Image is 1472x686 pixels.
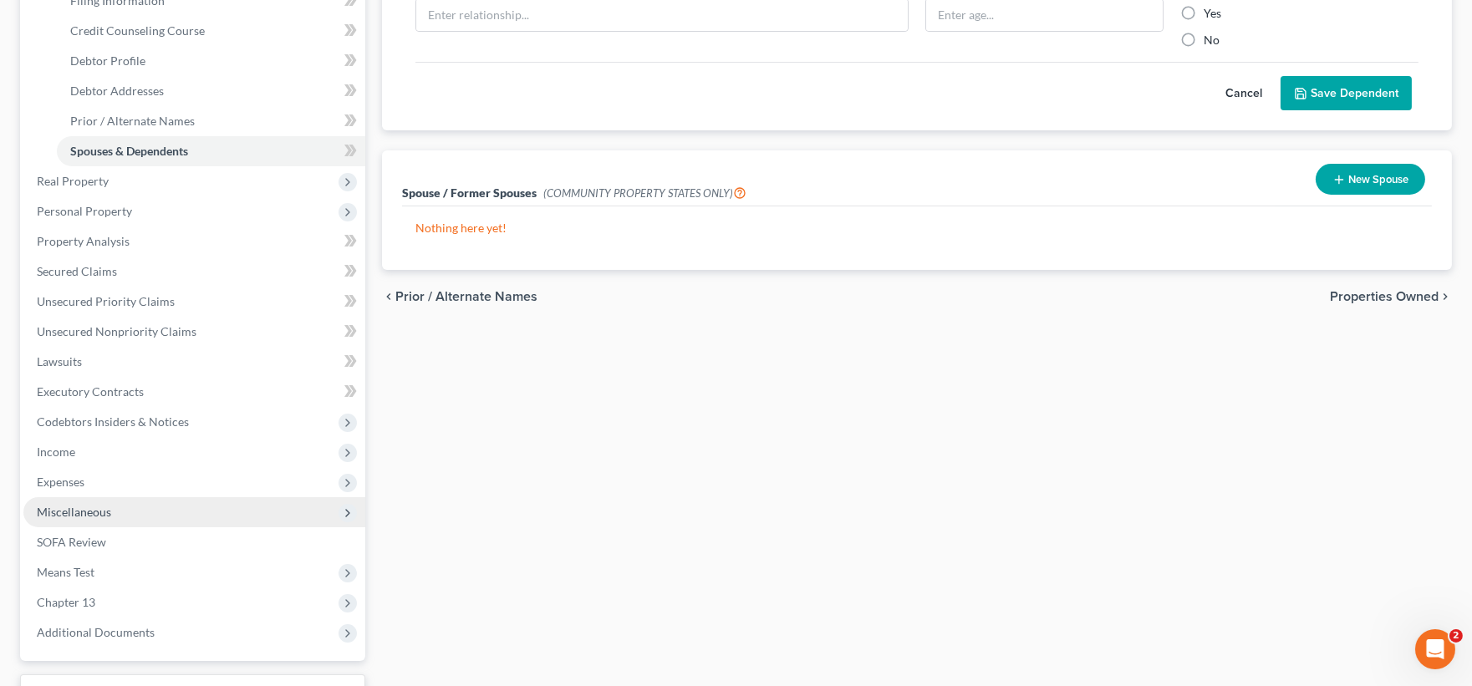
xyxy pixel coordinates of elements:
span: Codebtors Insiders & Notices [37,414,189,429]
p: Nothing here yet! [415,220,1419,236]
span: Lawsuits [37,354,82,368]
a: SOFA Review [23,527,365,557]
span: Means Test [37,565,94,579]
span: Spouse / Former Spouses [402,185,537,200]
iframe: Intercom live chat [1415,629,1455,669]
i: chevron_left [382,290,395,303]
span: Spouses & Dependents [70,144,188,158]
span: Executory Contracts [37,384,144,399]
span: Real Property [37,174,109,188]
span: Prior / Alternate Names [70,114,195,128]
a: Unsecured Priority Claims [23,287,365,317]
button: Cancel [1207,77,1281,110]
span: Unsecured Nonpriority Claims [37,324,196,338]
button: Save Dependent [1281,76,1412,111]
a: Spouses & Dependents [57,136,365,166]
a: Credit Counseling Course [57,16,365,46]
span: Income [37,445,75,459]
span: Chapter 13 [37,595,95,609]
span: Credit Counseling Course [70,23,205,38]
label: Yes [1204,5,1221,22]
a: Prior / Alternate Names [57,106,365,136]
span: Prior / Alternate Names [395,290,537,303]
a: Unsecured Nonpriority Claims [23,317,365,347]
span: 2 [1449,629,1463,643]
button: New Spouse [1316,164,1425,195]
span: Secured Claims [37,264,117,278]
span: Miscellaneous [37,505,111,519]
a: Lawsuits [23,347,365,377]
i: chevron_right [1439,290,1452,303]
span: Additional Documents [37,625,155,639]
span: SOFA Review [37,535,106,549]
a: Property Analysis [23,226,365,257]
span: Personal Property [37,204,132,218]
span: Debtor Addresses [70,84,164,98]
button: Properties Owned chevron_right [1330,290,1452,303]
span: Unsecured Priority Claims [37,294,175,308]
span: (COMMUNITY PROPERTY STATES ONLY) [543,186,746,200]
a: Secured Claims [23,257,365,287]
a: Debtor Profile [57,46,365,76]
a: Executory Contracts [23,377,365,407]
span: Debtor Profile [70,53,145,68]
a: Debtor Addresses [57,76,365,106]
label: No [1204,32,1220,48]
span: Expenses [37,475,84,489]
span: Properties Owned [1330,290,1439,303]
span: Property Analysis [37,234,130,248]
button: chevron_left Prior / Alternate Names [382,290,537,303]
